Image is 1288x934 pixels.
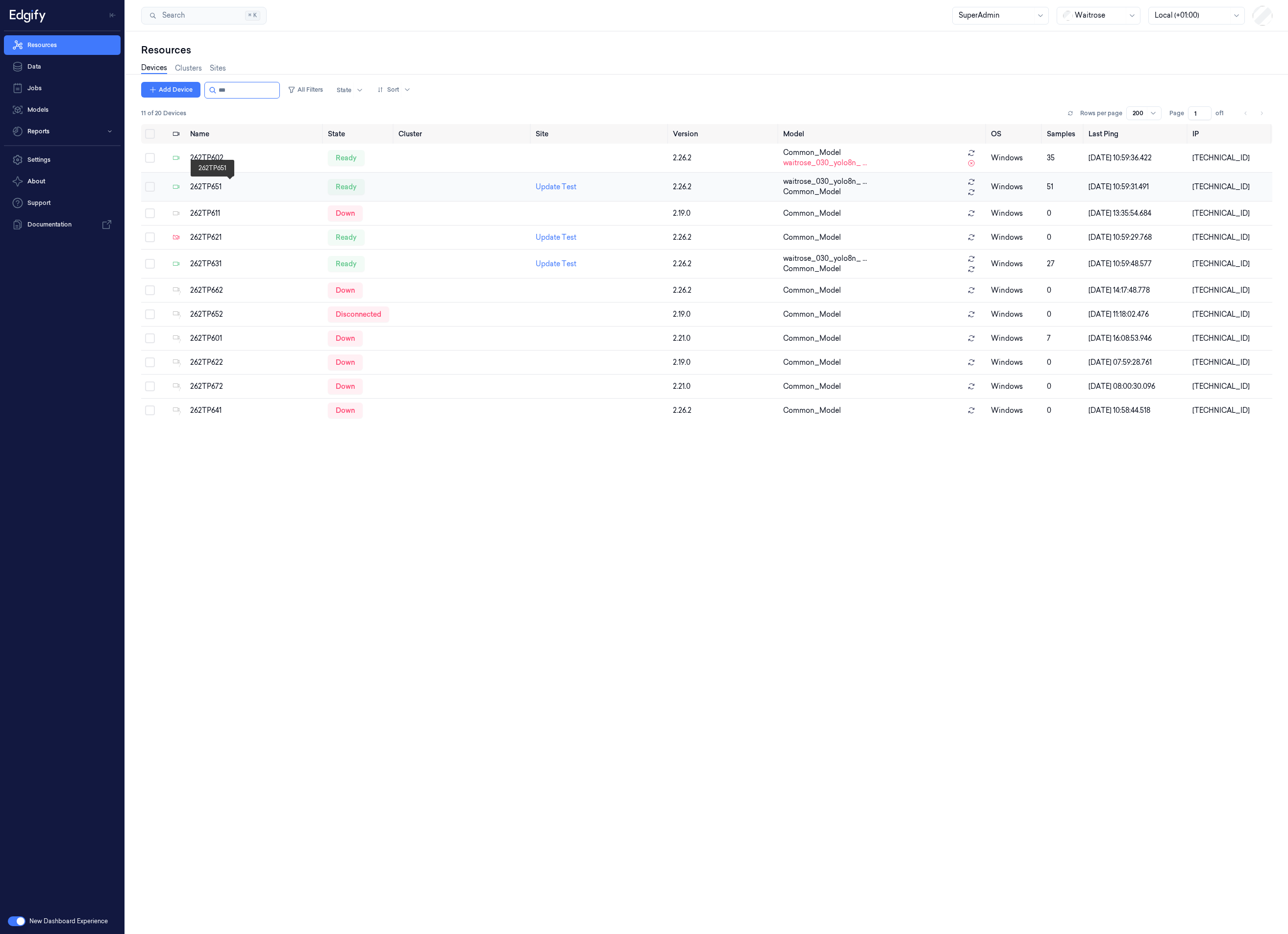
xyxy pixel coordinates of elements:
div: down [328,379,363,394]
th: Version [669,124,779,144]
button: About [4,172,121,191]
span: Common_Model [783,232,841,243]
p: Rows per page [1080,109,1122,118]
span: Common_Model [783,381,841,392]
div: down [328,354,363,370]
div: 262TP651 [190,182,320,192]
th: IP [1189,124,1272,144]
span: Common_Model [783,148,841,158]
button: Select row [145,357,155,367]
div: [TECHNICAL_ID] [1192,285,1268,296]
p: windows [991,259,1039,269]
div: 0 [1047,309,1081,320]
div: Resources [141,43,1272,57]
span: Common_Model [783,309,841,320]
span: of 1 [1215,109,1231,118]
div: 2.21.0 [673,381,775,392]
a: Documentation [4,215,121,234]
th: State [324,124,394,144]
a: Jobs [4,78,121,98]
div: 7 [1047,333,1081,344]
a: Data [4,57,121,76]
button: Toggle Navigation [105,7,121,23]
p: windows [991,208,1039,219]
div: 262TP672 [190,381,320,392]
div: 2.26.2 [673,232,775,243]
p: windows [991,381,1039,392]
p: windows [991,357,1039,368]
div: [DATE] 16:08:53.946 [1089,333,1185,344]
span: Search [158,10,185,21]
div: [TECHNICAL_ID] [1192,232,1268,243]
button: Select row [145,405,155,415]
div: [DATE] 10:59:48.577 [1089,259,1185,269]
div: [TECHNICAL_ID] [1192,333,1268,344]
div: [DATE] 07:59:28.761 [1089,357,1185,368]
button: Select all [145,129,155,139]
button: Search⌘K [141,7,267,25]
div: down [328,330,363,346]
div: ready [328,256,365,272]
a: Clusters [175,63,202,74]
div: ready [328,229,365,245]
a: Models [4,100,121,120]
p: windows [991,309,1039,320]
button: Reports [4,122,121,141]
p: windows [991,333,1039,344]
div: 35 [1047,153,1081,163]
div: disconnected [328,306,389,322]
button: Select row [145,182,155,192]
div: [DATE] 10:58:44.518 [1089,405,1185,416]
button: Select row [145,309,155,319]
div: down [328,403,363,418]
button: Select row [145,333,155,343]
span: waitrose_030_yolo8n_ ... [783,177,867,187]
span: Common_Model [783,264,841,274]
div: [TECHNICAL_ID] [1192,405,1268,416]
a: Update Test [536,182,576,191]
div: [DATE] 13:35:54.684 [1089,208,1185,219]
div: 0 [1047,381,1081,392]
a: Resources [4,35,121,55]
a: Devices [141,63,167,74]
button: Select row [145,153,155,163]
div: [TECHNICAL_ID] [1192,357,1268,368]
div: [TECHNICAL_ID] [1192,153,1268,163]
div: [TECHNICAL_ID] [1192,381,1268,392]
span: 11 of 20 Devices [141,109,186,118]
span: Common_Model [783,357,841,368]
div: ready [328,179,365,195]
div: 2.26.2 [673,405,775,416]
p: windows [991,405,1039,416]
div: [DATE] 08:00:30.096 [1089,381,1185,392]
p: windows [991,153,1039,163]
button: Select row [145,285,155,295]
div: 262TP601 [190,333,320,344]
span: Page [1169,109,1184,118]
div: [DATE] 11:18:02.476 [1089,309,1185,320]
button: Select row [145,232,155,242]
button: All Filters [284,82,327,98]
th: Cluster [395,124,532,144]
p: windows [991,182,1039,192]
div: 2.26.2 [673,259,775,269]
div: 2.26.2 [673,153,775,163]
button: Add Device [141,82,200,98]
span: Common_Model [783,405,841,416]
div: 262TP641 [190,405,320,416]
div: 262TP611 [190,208,320,219]
a: Support [4,193,121,213]
div: [TECHNICAL_ID] [1192,259,1268,269]
a: Update Test [536,233,576,242]
th: Model [779,124,987,144]
div: down [328,282,363,298]
div: 0 [1047,357,1081,368]
div: 262TP631 [190,259,320,269]
span: Common_Model [783,285,841,296]
th: OS [987,124,1043,144]
span: Common_Model [783,208,841,219]
div: [DATE] 10:59:31.491 [1089,182,1185,192]
div: 0 [1047,208,1081,219]
span: waitrose_030_yolo8n_ ... [783,158,867,168]
th: Site [532,124,669,144]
